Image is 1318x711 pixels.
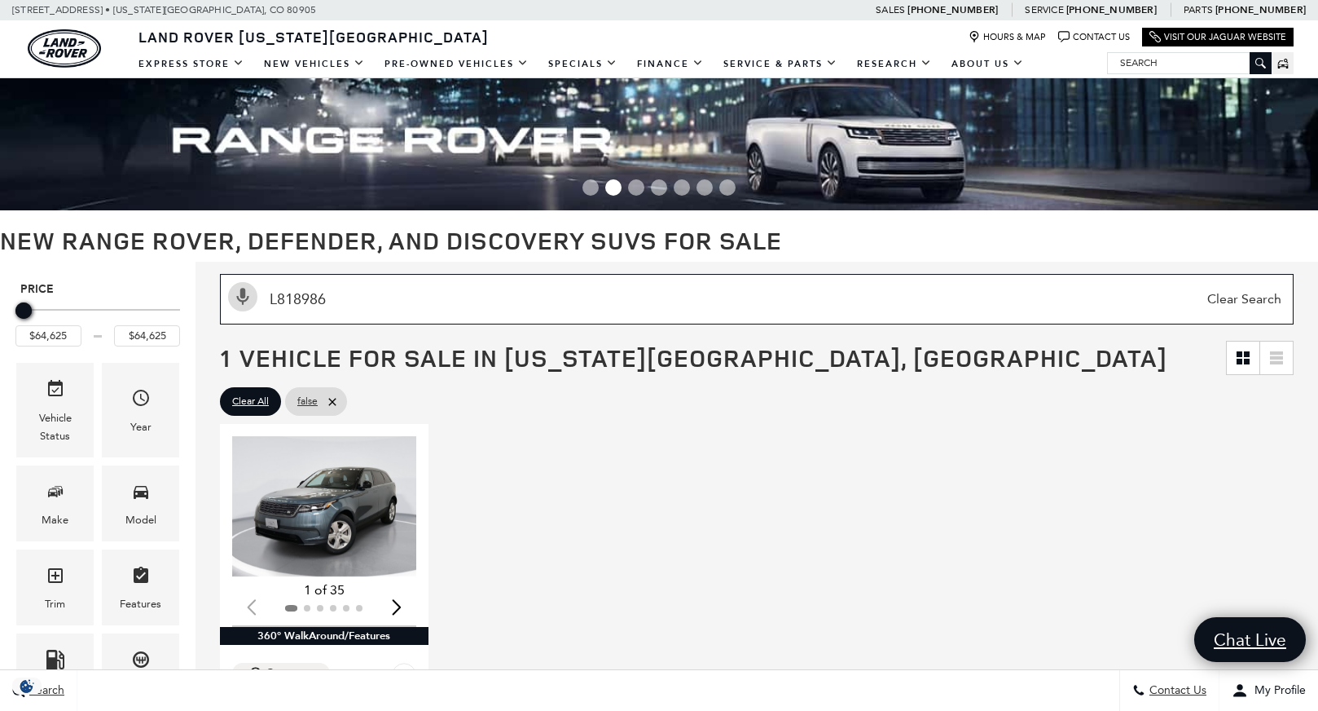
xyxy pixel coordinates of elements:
span: Go to slide 4 [651,179,667,196]
div: VehicleVehicle Status [16,363,94,457]
span: Trim [46,562,65,595]
div: Trim [45,595,65,613]
span: Year [131,384,151,417]
a: Land Rover [US_STATE][GEOGRAPHIC_DATA] [129,27,499,46]
div: ModelModel [102,466,179,541]
span: Service [1025,4,1063,15]
span: Fueltype [46,646,65,679]
img: 2026 Land Rover Range Rover Velar S 1 [232,436,419,576]
span: Sales [876,4,905,15]
input: Minimum [15,325,81,347]
span: Model [131,478,151,511]
div: 1 / 2 [232,436,419,576]
img: Opt-Out Icon [8,678,46,695]
div: Vehicle Status [29,409,81,445]
a: Finance [627,50,714,78]
a: Service & Parts [714,50,847,78]
input: Search [1108,53,1271,73]
div: YearYear [102,363,179,457]
div: Compare [266,666,314,681]
span: Go to slide 3 [628,179,644,196]
span: Parts [1184,4,1213,15]
button: Compare Vehicle [232,663,330,684]
a: land-rover [28,29,101,68]
a: [STREET_ADDRESS] • [US_STATE][GEOGRAPHIC_DATA], CO 80905 [12,4,316,15]
a: Research [847,50,942,78]
span: Clear Search [1199,275,1289,324]
section: Click to Open Cookie Consent Modal [8,678,46,695]
input: Search Inventory [220,274,1294,325]
span: Vehicle [46,375,65,408]
span: Contact Us [1145,684,1206,698]
svg: Click to toggle on voice search [228,282,257,311]
span: Go to slide 5 [674,179,690,196]
div: FeaturesFeatures [102,550,179,625]
div: 1 of 35 [232,581,416,599]
a: Chat Live [1194,617,1306,662]
span: Land Rover [US_STATE][GEOGRAPHIC_DATA] [138,27,489,46]
a: Contact Us [1058,31,1130,43]
a: [PHONE_NUMBER] [1215,3,1306,16]
a: EXPRESS STORE [129,50,254,78]
span: Go to slide 1 [582,179,599,196]
span: Go to slide 6 [696,179,713,196]
div: MakeMake [16,466,94,541]
span: 1 Vehicle for Sale in [US_STATE][GEOGRAPHIC_DATA], [GEOGRAPHIC_DATA] [220,341,1167,374]
div: Maximum Price [15,303,32,319]
a: Specials [538,50,627,78]
a: [PHONE_NUMBER] [907,3,998,16]
span: Chat Live [1206,629,1294,651]
div: Next slide [386,589,408,625]
a: [PHONE_NUMBER] [1066,3,1157,16]
span: false [297,391,318,412]
span: Features [131,562,151,595]
a: Hours & Map [969,31,1046,43]
button: Open user profile menu [1219,670,1318,711]
a: Visit Our Jaguar Website [1149,31,1286,43]
span: Transmission [131,646,151,679]
div: TransmissionTransmission [102,634,179,709]
img: Land Rover [28,29,101,68]
div: Year [130,418,152,436]
button: Save Vehicle [392,663,416,694]
input: Maximum [114,325,180,347]
a: New Vehicles [254,50,375,78]
div: Make [42,511,68,529]
span: Go to slide 7 [719,179,736,196]
div: Model [125,511,156,529]
div: Price [15,297,180,347]
div: TrimTrim [16,550,94,625]
span: Make [46,478,65,511]
a: Pre-Owned Vehicles [375,50,538,78]
span: Clear All [232,391,269,412]
div: Features [120,595,161,613]
a: About Us [942,50,1034,78]
span: My Profile [1248,684,1306,698]
h5: Price [20,282,175,297]
span: Go to slide 2 [605,179,622,196]
div: 360° WalkAround/Features [220,627,428,645]
div: FueltypeFueltype [16,634,94,709]
nav: Main Navigation [129,50,1034,78]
